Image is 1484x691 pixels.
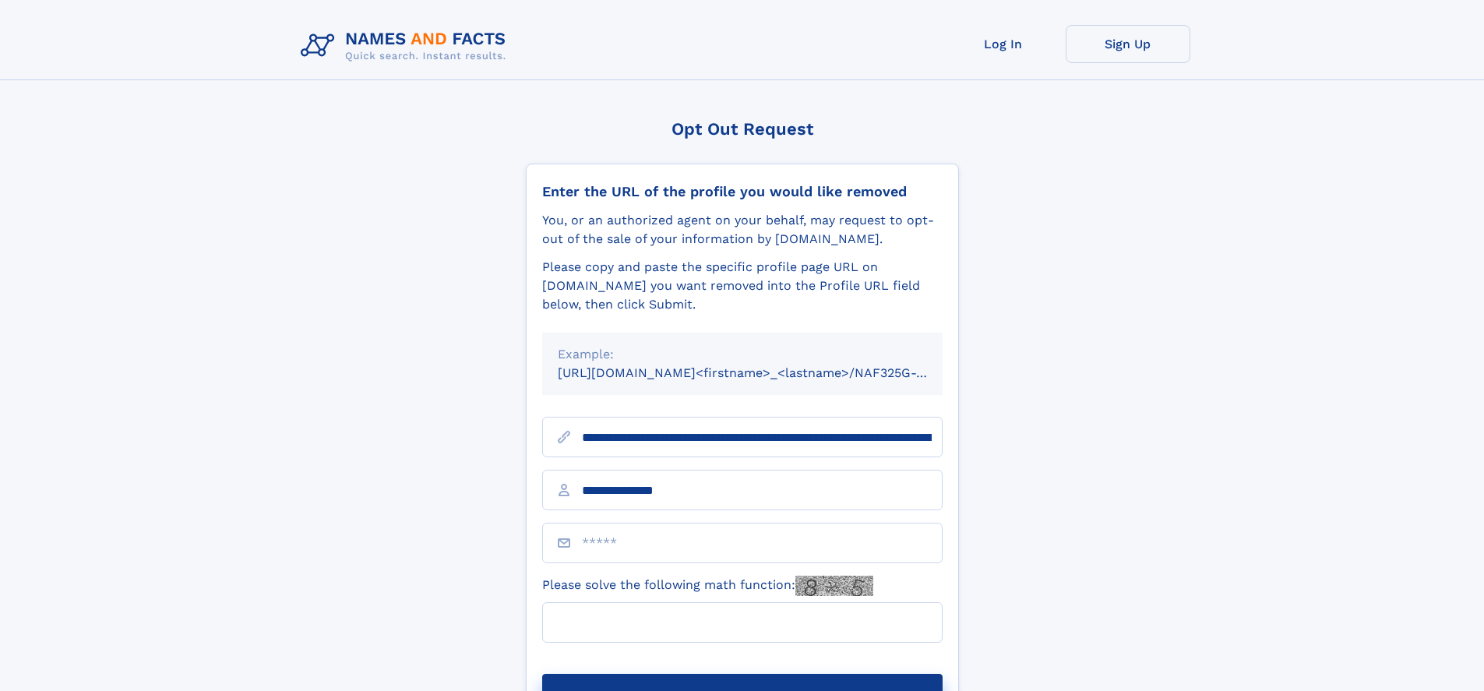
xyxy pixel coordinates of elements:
div: Please copy and paste the specific profile page URL on [DOMAIN_NAME] you want removed into the Pr... [542,258,943,314]
div: Example: [558,345,927,364]
div: Opt Out Request [526,119,959,139]
img: Logo Names and Facts [294,25,519,67]
a: Log In [941,25,1066,63]
small: [URL][DOMAIN_NAME]<firstname>_<lastname>/NAF325G-xxxxxxxx [558,365,972,380]
label: Please solve the following math function: [542,576,873,596]
div: Enter the URL of the profile you would like removed [542,183,943,200]
a: Sign Up [1066,25,1190,63]
div: You, or an authorized agent on your behalf, may request to opt-out of the sale of your informatio... [542,211,943,249]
